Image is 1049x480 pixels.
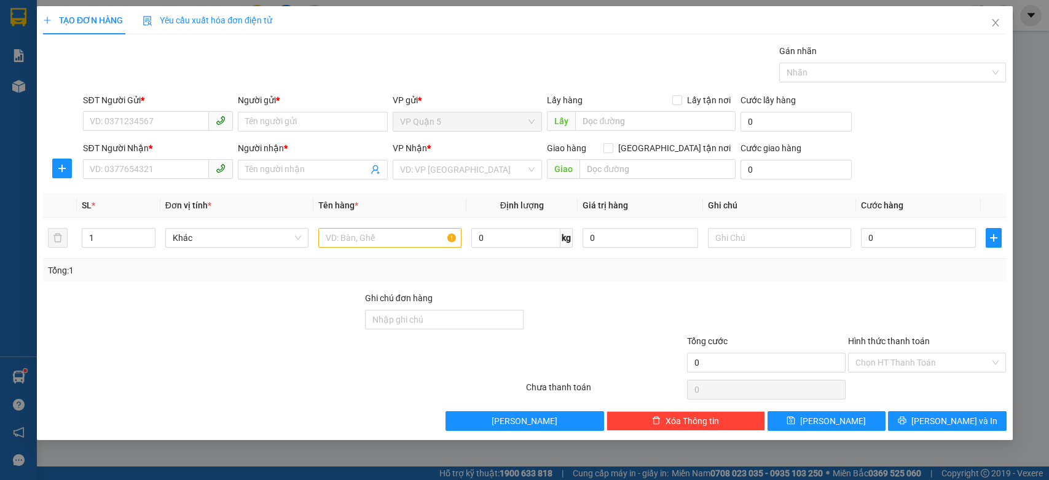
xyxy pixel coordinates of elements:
[500,200,544,210] span: Định lượng
[216,116,226,125] span: phone
[143,15,272,25] span: Yêu cầu xuất hóa đơn điện tử
[371,165,380,175] span: user-add
[365,293,433,303] label: Ghi chú đơn hàng
[583,200,628,210] span: Giá trị hàng
[365,310,524,329] input: Ghi chú đơn hàng
[560,228,573,248] span: kg
[547,143,586,153] span: Giao hàng
[986,233,1000,243] span: plus
[666,414,719,428] span: Xóa Thông tin
[779,46,817,56] label: Gán nhãn
[583,228,698,248] input: 0
[492,414,557,428] span: [PERSON_NAME]
[767,411,885,431] button: save[PERSON_NAME]
[741,143,801,153] label: Cước giao hàng
[52,163,71,173] span: plus
[888,411,1006,431] button: printer[PERSON_NAME] và In
[393,143,427,153] span: VP Nhận
[686,336,727,346] span: Tổng cước
[318,228,462,248] input: VD: Bàn, Ghế
[547,95,583,105] span: Lấy hàng
[606,411,764,431] button: deleteXóa Thông tin
[43,16,52,25] span: plus
[238,93,388,107] div: Người gửi
[702,194,855,218] th: Ghi chú
[446,411,604,431] button: [PERSON_NAME]
[990,18,1000,28] span: close
[741,112,852,132] input: Cước lấy hàng
[575,111,736,131] input: Dọc đường
[525,380,686,402] div: Chưa thanh toán
[143,16,152,26] img: icon
[986,228,1001,248] button: plus
[83,93,233,107] div: SĐT Người Gửi
[613,141,736,155] span: [GEOGRAPHIC_DATA] tận nơi
[48,264,406,277] div: Tổng: 1
[547,159,580,179] span: Giao
[800,414,866,428] span: [PERSON_NAME]
[860,200,903,210] span: Cước hàng
[547,111,575,131] span: Lấy
[707,228,851,248] input: Ghi Chú
[318,200,358,210] span: Tên hàng
[82,200,92,210] span: SL
[911,414,997,428] span: [PERSON_NAME] và In
[682,93,736,107] span: Lấy tận nơi
[652,416,661,426] span: delete
[238,141,388,155] div: Người nhận
[787,416,795,426] span: save
[83,141,233,155] div: SĐT Người Nhận
[400,112,535,131] span: VP Quận 5
[393,93,543,107] div: VP gửi
[43,15,123,25] span: TẠO ĐƠN HÀNG
[48,228,68,248] button: delete
[741,95,796,105] label: Cước lấy hàng
[216,163,226,173] span: phone
[580,159,736,179] input: Dọc đường
[165,200,211,210] span: Đơn vị tính
[847,336,929,346] label: Hình thức thanh toán
[898,416,906,426] span: printer
[52,159,71,178] button: plus
[741,160,852,179] input: Cước giao hàng
[978,6,1012,41] button: Close
[173,229,301,247] span: Khác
